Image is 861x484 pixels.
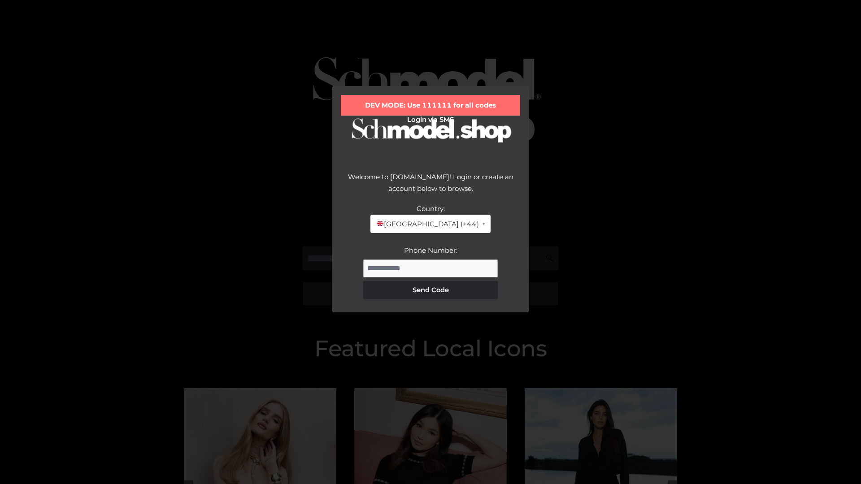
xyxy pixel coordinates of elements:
[341,95,520,116] div: DEV MODE: Use 111111 for all codes
[341,171,520,203] div: Welcome to [DOMAIN_NAME]! Login or create an account below to browse.
[404,246,457,255] label: Phone Number:
[377,220,383,227] img: 🇬🇧
[417,204,445,213] label: Country:
[341,116,520,124] h2: Login via SMS
[376,218,478,230] span: [GEOGRAPHIC_DATA] (+44)
[363,281,498,299] button: Send Code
